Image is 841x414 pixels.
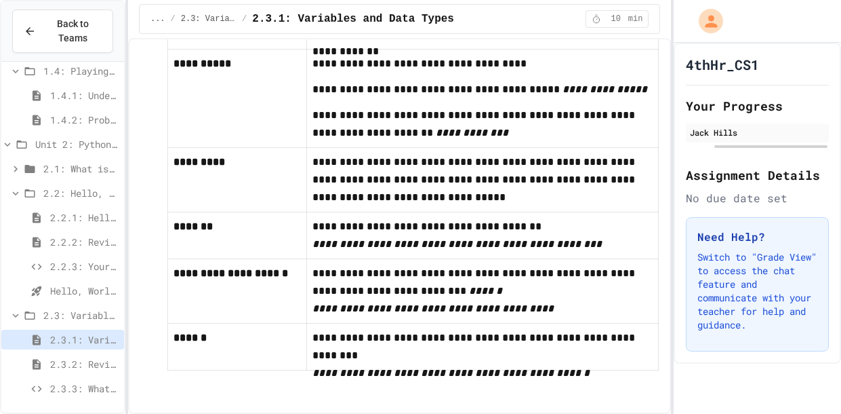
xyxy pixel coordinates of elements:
span: min [628,14,643,24]
span: 2.3.1: Variables and Data Types [252,11,454,27]
div: No due date set [686,190,829,206]
div: My Account [684,5,726,37]
h2: Your Progress [686,96,829,115]
span: 2.3: Variables and Data Types [43,308,119,322]
span: / [242,14,247,24]
span: 2.2.1: Hello, World! [50,210,119,225]
p: Switch to "Grade View" to access the chat feature and communicate with your teacher for help and ... [697,250,817,332]
span: 1.4.1: Understanding Games with Flowcharts [50,88,119,102]
span: 1.4: Playing Games [43,64,119,78]
span: 2.3.2: Review - Variables and Data Types [50,357,119,371]
span: 1.4.2: Problem Solving Reflection [50,113,119,127]
span: 2.2.3: Your Name and Favorite Movie [50,259,119,274]
span: 2.3.3: What's the Type? [50,381,119,396]
span: 2.3.1: Variables and Data Types [50,333,119,347]
span: 2.2.2: Review - Hello, World! [50,235,119,249]
div: Jack Hills [690,126,825,138]
span: Back to Teams [44,17,102,45]
span: 2.1: What is Code? [43,162,119,176]
h1: 4thHr_CS1 [686,55,759,74]
span: 2.3: Variables and Data Types [181,14,237,24]
h3: Need Help? [697,229,817,245]
span: 2.2: Hello, World! [43,186,119,200]
h2: Assignment Details [686,166,829,185]
span: ... [150,14,165,24]
span: / [171,14,176,24]
span: Hello, World! - Quiz [50,284,119,298]
span: 10 [605,14,627,24]
button: Back to Teams [12,10,113,53]
span: Unit 2: Python Fundamentals [35,137,119,151]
